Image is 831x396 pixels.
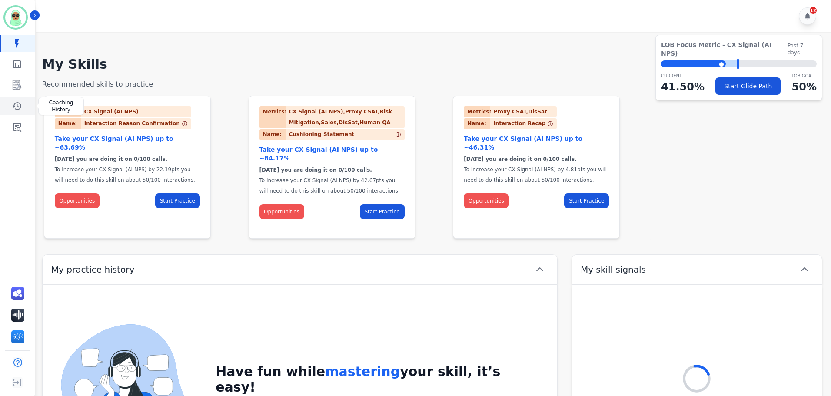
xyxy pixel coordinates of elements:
div: 12 [810,7,817,14]
div: Take your CX Signal (AI NPS) up to ~46.31% [464,134,609,152]
span: My skill signals [581,263,646,276]
p: LOB Goal [792,73,817,79]
svg: chevron up [535,264,545,275]
button: Start Glide Path [715,77,781,95]
div: Proxy CSAT,DisSat [493,106,550,117]
div: Cushioning Statement [259,129,355,140]
span: [DATE] you are doing it on 0/100 calls. [259,167,372,173]
h1: My Skills [42,57,822,72]
p: 41.50 % [661,79,705,95]
h2: Have fun while your skill, it’s easy! [216,364,540,395]
div: CX Signal (AI NPS),Proxy CSAT,Risk Mitigation,Sales,DisSat,Human QA [289,106,405,128]
span: [DATE] you are doing it on 0/100 calls. [55,156,167,162]
div: ⬤ [661,60,726,67]
div: Metrics: [464,106,490,117]
svg: chevron up [799,264,810,275]
span: [DATE] you are doing it on 0/100 calls. [464,156,576,162]
button: Opportunities [259,204,304,219]
span: Recommended skills to practice [42,80,153,88]
div: Interaction Recap [464,118,545,129]
div: CX Signal (AI NPS) [84,106,142,117]
p: 50 % [792,79,817,95]
img: Bordered avatar [5,7,26,28]
span: To Increase your CX Signal (AI NPS) by 42.67pts you will need to do this skill on about 50/100 in... [259,177,400,194]
div: Name: [55,118,81,129]
button: Opportunities [464,193,509,208]
span: To Increase your CX Signal (AI NPS) by 4.81pts you will need to do this skill on about 50/100 int... [464,166,607,183]
div: Take your CX Signal (AI NPS) up to ~63.69% [55,134,200,152]
div: Metrics: [259,106,286,128]
span: My practice history [51,263,134,276]
span: LOB Focus Metric - CX Signal (AI NPS) [661,40,788,58]
span: To Increase your CX Signal (AI NPS) by 22.19pts you will need to do this skill on about 50/100 in... [55,166,195,183]
div: Name: [464,118,490,129]
button: Start Practice [155,193,200,208]
button: My practice history chevron up [42,254,558,285]
div: Name: [259,129,286,140]
p: CURRENT [661,73,705,79]
button: Start Practice [360,204,405,219]
span: Past 7 days [788,42,817,56]
div: Take your CX Signal (AI NPS) up to ~84.17% [259,145,405,163]
span: mastering [325,364,400,379]
button: My skill signals chevron up [572,254,822,285]
button: Opportunities [55,193,100,208]
div: Interaction Reason Confirmation [55,118,180,129]
button: Start Practice [564,193,609,208]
